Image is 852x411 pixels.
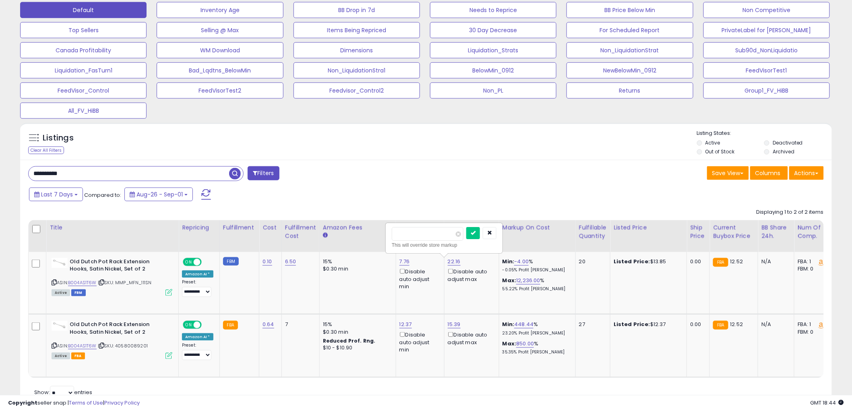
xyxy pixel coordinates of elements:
[503,286,569,292] p: 55.22% Profit [PERSON_NAME]
[52,289,70,296] span: All listings currently available for purchase on Amazon
[68,279,97,286] a: B004AS1T6W
[448,267,493,283] div: Disable auto adjust max
[514,258,529,266] a: -4.00
[157,42,283,58] button: WM Download
[71,353,85,359] span: FBA
[448,320,461,328] a: 15.39
[503,258,569,273] div: %
[294,22,420,38] button: Items Being Repriced
[761,223,791,240] div: BB Share 24h.
[323,232,328,239] small: Amazon Fees.
[69,399,103,407] a: Terms of Use
[773,148,794,155] label: Archived
[263,223,278,232] div: Cost
[157,62,283,78] button: Bad_Lqdtns_BelowMin
[285,321,313,328] div: 7
[263,320,274,328] a: 0.64
[323,337,376,344] b: Reduced Prof. Rng.
[579,321,604,328] div: 27
[323,223,393,232] div: Amazon Fees
[50,223,175,232] div: Title
[773,139,803,146] label: Deactivated
[730,320,743,328] span: 12.52
[697,130,832,137] p: Listing States:
[184,322,194,328] span: ON
[705,148,735,155] label: Out of Stock
[285,258,296,266] a: 6.50
[323,265,390,273] div: $0.30 min
[98,343,148,349] span: | SKU: 40580089201
[136,190,183,198] span: Aug-26 - Sep-01
[294,42,420,58] button: Dimensions
[29,188,83,201] button: Last 7 Days
[567,62,693,78] button: NewBelowMin_0912
[28,147,64,154] div: Clear All Filters
[20,62,147,78] button: Liquidation_FasTurn1
[503,349,569,355] p: 35.35% Profit [PERSON_NAME]
[713,223,755,240] div: Current Buybox Price
[124,188,193,201] button: Aug-26 - Sep-01
[503,340,517,347] b: Max:
[798,223,827,240] div: Num of Comp.
[703,62,830,78] button: FeedVisorTest1
[579,258,604,265] div: 20
[98,279,151,286] span: | SKU: MMP_MFN_111SN
[20,42,147,58] button: Canada Profitability
[20,22,147,38] button: Top Sellers
[399,267,438,290] div: Disable auto adjust min
[713,258,728,267] small: FBA
[323,345,390,351] div: $10 - $10.90
[182,343,213,361] div: Preset:
[430,42,556,58] button: Liquidation_Strats
[713,321,728,330] small: FBA
[323,328,390,336] div: $0.30 min
[20,83,147,99] button: FeedVisor_Control
[157,2,283,18] button: Inventory Age
[579,223,607,240] div: Fulfillable Quantity
[294,83,420,99] button: Feedvisor_Control2
[516,277,540,285] a: 12,236.00
[503,223,572,232] div: Markup on Cost
[567,22,693,38] button: For Scheduled Report
[184,258,194,265] span: ON
[399,330,438,353] div: Disable auto adjust min
[182,223,216,232] div: Repricing
[71,289,86,296] span: FBM
[84,191,121,199] span: Compared to:
[567,83,693,99] button: Returns
[157,22,283,38] button: Selling @ Max
[614,258,680,265] div: $13.85
[798,258,824,265] div: FBA: 1
[182,279,213,297] div: Preset:
[798,328,824,336] div: FBM: 0
[43,132,74,144] h5: Listings
[34,389,92,397] span: Show: entries
[798,321,824,328] div: FBA: 1
[503,267,569,273] p: -0.05% Profit [PERSON_NAME]
[448,258,461,266] a: 22.16
[730,258,743,265] span: 12.52
[8,399,37,407] strong: Copyright
[323,321,390,328] div: 15%
[514,320,534,328] a: 448.44
[399,258,410,266] a: 7.76
[503,277,569,292] div: %
[285,223,316,240] div: Fulfillment Cost
[503,321,569,336] div: %
[41,190,73,198] span: Last 7 Days
[705,139,720,146] label: Active
[104,399,140,407] a: Privacy Policy
[614,258,650,265] b: Listed Price:
[448,330,493,346] div: Disable auto adjust max
[703,22,830,38] button: PrivateLabel for [PERSON_NAME]
[761,258,788,265] div: N/A
[567,42,693,58] button: Non_LiquidationStrat
[614,321,680,328] div: $12.37
[68,343,97,349] a: B004AS1T6W
[789,166,824,180] button: Actions
[20,2,147,18] button: Default
[690,321,703,328] div: 0.00
[690,258,703,265] div: 0.00
[52,258,68,268] img: 21JH9cU7qaL._SL40_.jpg
[52,321,172,358] div: ASIN:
